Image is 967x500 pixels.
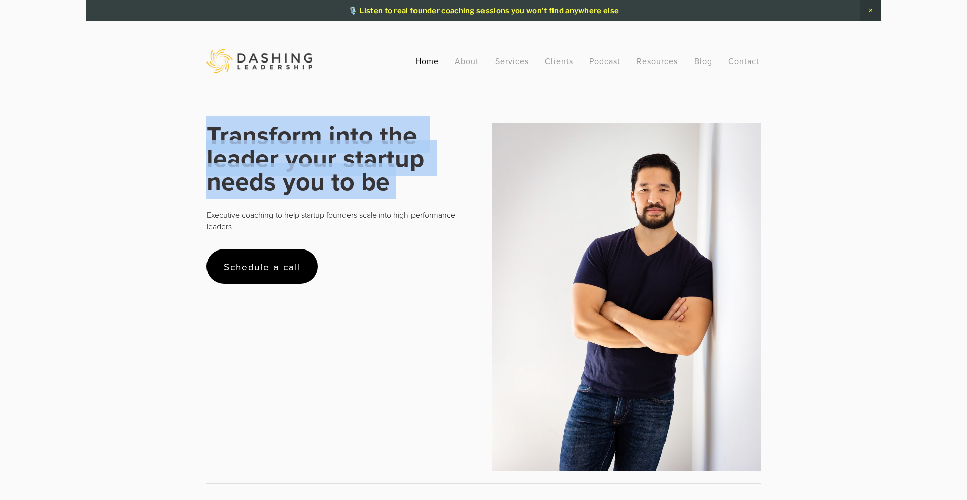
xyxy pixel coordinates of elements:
[694,52,712,70] a: Blog
[728,52,759,70] a: Contact
[416,52,439,70] a: Home
[206,49,312,73] img: Dashing Leadership
[206,209,475,232] p: Executive coaching to help startup founders scale into high-performance leaders
[455,52,479,70] a: About
[589,52,620,70] a: Podcast
[637,55,678,67] a: Resources
[206,116,431,199] strong: Transform into the leader your startup needs you to be
[545,52,573,70] a: Clients
[495,52,529,70] a: Services
[206,249,318,284] a: Schedule a call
